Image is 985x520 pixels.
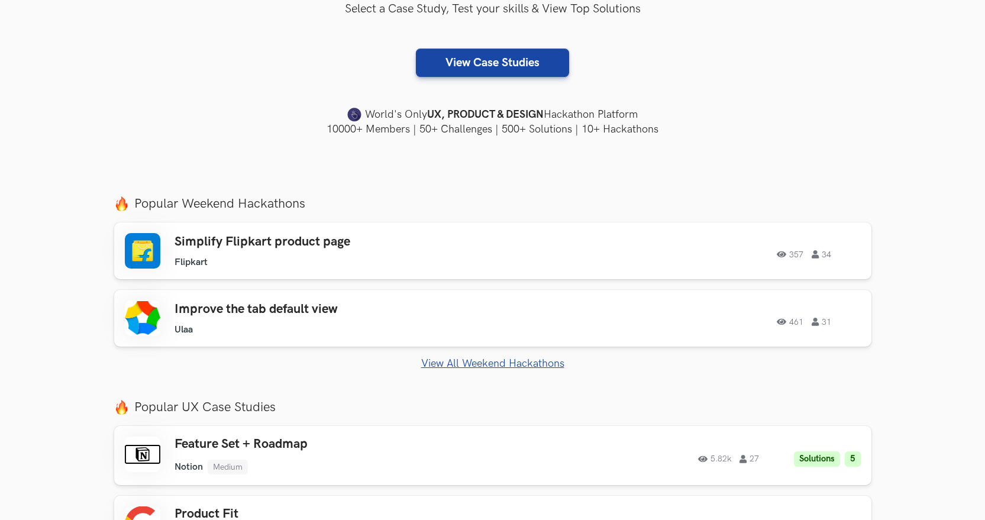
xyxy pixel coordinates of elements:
img: uxhack-favicon-image.png [347,107,361,122]
span: 34 [812,250,831,259]
h4: World's Only Hackathon Platform [114,106,871,123]
h3: Simplify Flipkart product page [175,234,511,250]
label: Popular UX Case Studies [114,399,871,415]
a: Feature Set + Roadmap Notion Medium 5.82k 27 Solutions 5 [114,426,871,485]
span: 357 [777,250,803,259]
strong: UX, PRODUCT & DESIGN [427,106,544,123]
img: fire.png [114,400,129,415]
label: Popular Weekend Hackathons [114,196,871,212]
span: 31 [812,318,831,326]
span: 461 [777,318,803,326]
a: View All Weekend Hackathons [114,357,871,370]
h4: 10000+ Members | 50+ Challenges | 500+ Solutions | 10+ Hackathons [114,122,871,137]
li: Ulaa [175,324,193,335]
img: fire.png [114,196,129,211]
a: Improve the tab default view Ulaa 461 31 [114,290,871,347]
h3: Improve the tab default view [175,302,511,317]
span: 5.82k [698,455,731,463]
span: 27 [739,455,759,463]
a: View Case Studies [416,49,569,77]
li: Medium [208,460,248,474]
li: Notion [175,461,203,473]
a: Simplify Flipkart product page Flipkart 357 34 [114,222,871,279]
li: Flipkart [175,257,208,268]
li: Solutions [794,451,840,467]
h3: Feature Set + Roadmap [175,437,511,452]
li: 5 [845,451,861,467]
